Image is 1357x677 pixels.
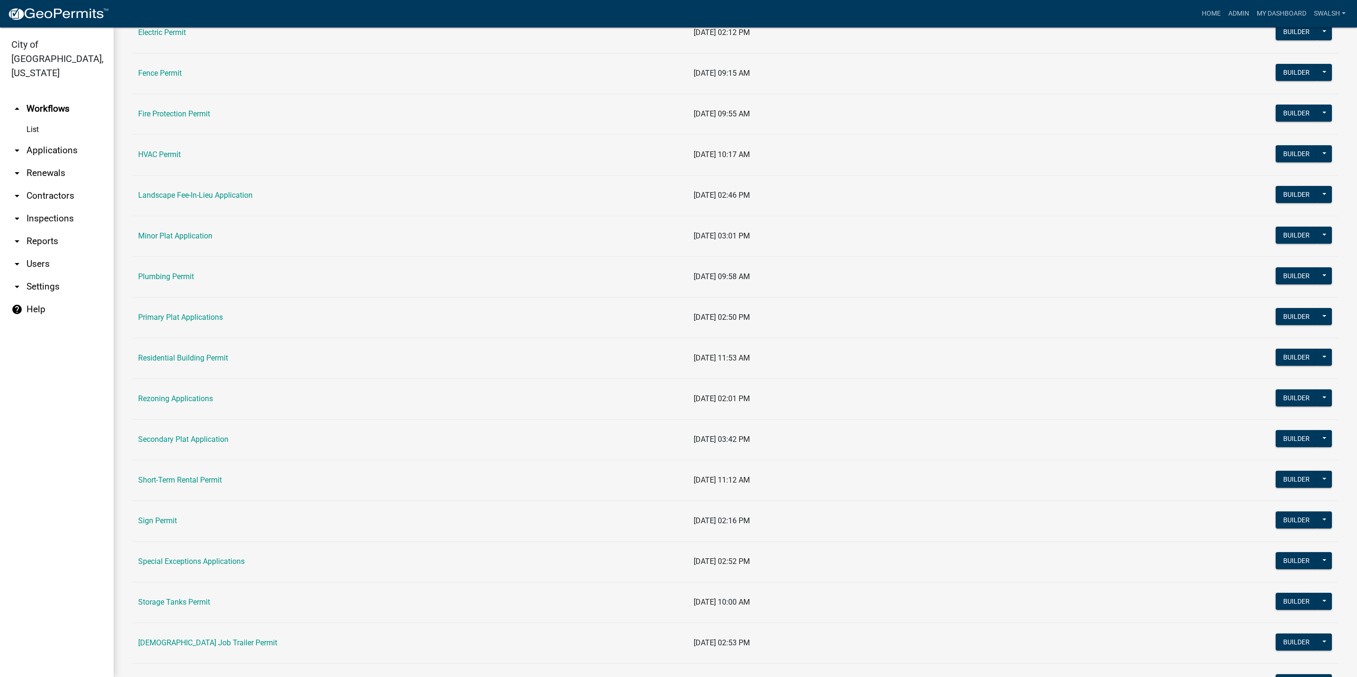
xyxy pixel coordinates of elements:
[11,281,23,292] i: arrow_drop_down
[1276,105,1317,122] button: Builder
[11,213,23,224] i: arrow_drop_down
[11,103,23,114] i: arrow_drop_up
[1276,267,1317,284] button: Builder
[1276,389,1317,406] button: Builder
[138,638,277,647] a: [DEMOGRAPHIC_DATA] Job Trailer Permit
[11,304,23,315] i: help
[694,557,750,566] span: [DATE] 02:52 PM
[138,394,213,403] a: Rezoning Applications
[138,272,194,281] a: Plumbing Permit
[11,236,23,247] i: arrow_drop_down
[138,557,245,566] a: Special Exceptions Applications
[694,150,750,159] span: [DATE] 10:17 AM
[11,258,23,270] i: arrow_drop_down
[1276,23,1317,40] button: Builder
[138,28,186,37] a: Electric Permit
[1276,349,1317,366] button: Builder
[694,28,750,37] span: [DATE] 02:12 PM
[694,353,750,362] span: [DATE] 11:53 AM
[138,231,212,240] a: Minor Plat Application
[694,475,750,484] span: [DATE] 11:12 AM
[11,145,23,156] i: arrow_drop_down
[1276,186,1317,203] button: Builder
[138,598,210,607] a: Storage Tanks Permit
[138,150,181,159] a: HVAC Permit
[1310,5,1349,23] a: swalsh
[694,313,750,322] span: [DATE] 02:50 PM
[694,394,750,403] span: [DATE] 02:01 PM
[138,313,223,322] a: Primary Plat Applications
[1198,5,1225,23] a: Home
[694,435,750,444] span: [DATE] 03:42 PM
[1276,64,1317,81] button: Builder
[1276,471,1317,488] button: Builder
[1276,633,1317,651] button: Builder
[138,435,229,444] a: Secondary Plat Application
[1276,511,1317,528] button: Builder
[1253,5,1310,23] a: My Dashboard
[138,69,182,78] a: Fence Permit
[1276,308,1317,325] button: Builder
[694,598,750,607] span: [DATE] 10:00 AM
[694,191,750,200] span: [DATE] 02:46 PM
[138,475,222,484] a: Short-Term Rental Permit
[694,638,750,647] span: [DATE] 02:53 PM
[694,272,750,281] span: [DATE] 09:58 AM
[1276,430,1317,447] button: Builder
[138,191,253,200] a: Landscape Fee-In-Lieu Application
[1276,145,1317,162] button: Builder
[1225,5,1253,23] a: Admin
[694,516,750,525] span: [DATE] 02:16 PM
[138,109,210,118] a: Fire Protection Permit
[694,231,750,240] span: [DATE] 03:01 PM
[1276,593,1317,610] button: Builder
[11,190,23,202] i: arrow_drop_down
[138,516,177,525] a: Sign Permit
[694,69,750,78] span: [DATE] 09:15 AM
[1276,227,1317,244] button: Builder
[138,353,228,362] a: Residential Building Permit
[694,109,750,118] span: [DATE] 09:55 AM
[1276,552,1317,569] button: Builder
[11,167,23,179] i: arrow_drop_down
